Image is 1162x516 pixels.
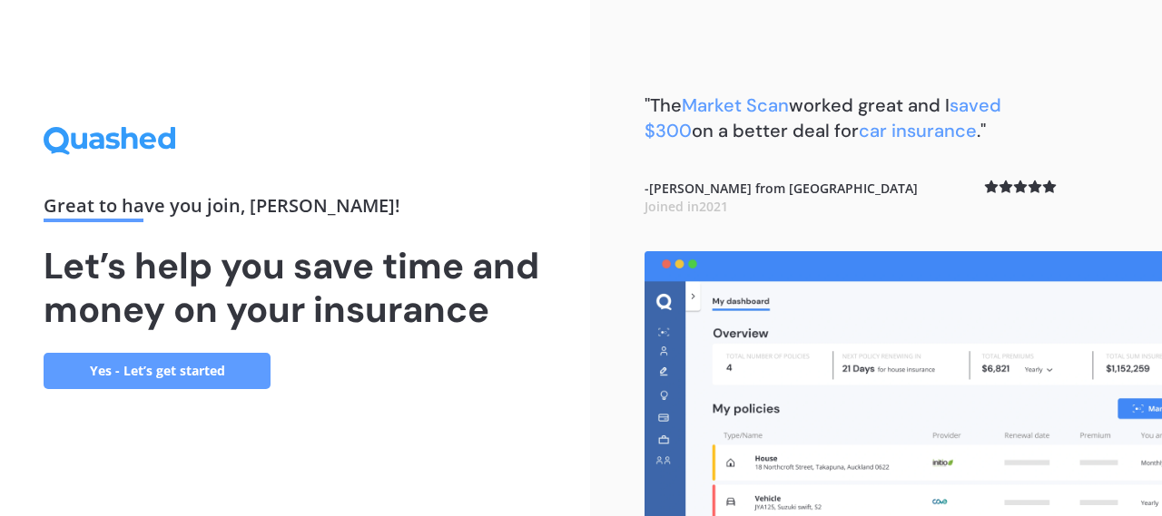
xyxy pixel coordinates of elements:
b: "The worked great and I on a better deal for ." [645,93,1001,142]
span: Joined in 2021 [645,198,728,215]
span: Market Scan [682,93,789,117]
b: - [PERSON_NAME] from [GEOGRAPHIC_DATA] [645,180,918,215]
span: car insurance [859,119,977,142]
a: Yes - Let’s get started [44,353,271,389]
img: dashboard.webp [645,251,1162,516]
h1: Let’s help you save time and money on your insurance [44,244,547,331]
div: Great to have you join , [PERSON_NAME] ! [44,197,547,222]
